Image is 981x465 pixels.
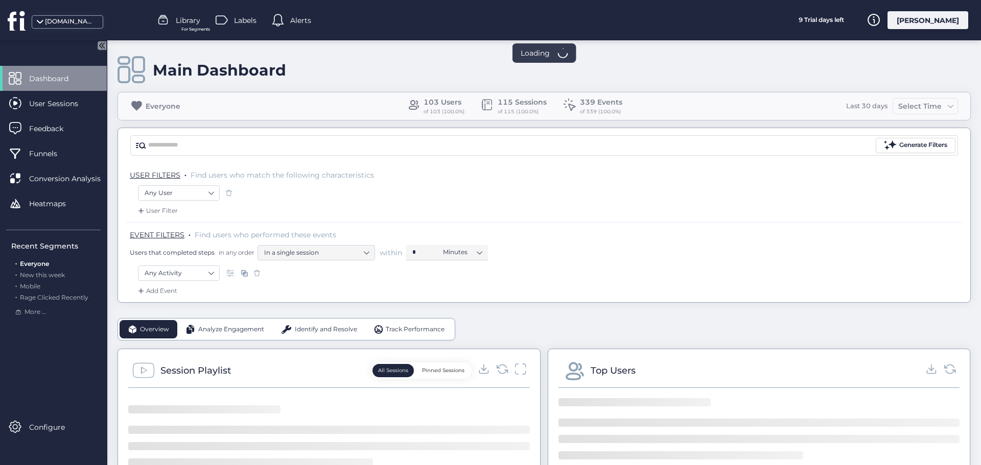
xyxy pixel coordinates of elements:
[145,185,213,201] nz-select-item: Any User
[29,98,94,109] span: User Sessions
[380,248,402,258] span: within
[130,170,180,180] span: USER FILTERS
[198,325,264,334] span: Analyze Engagement
[130,230,184,239] span: EVENT FILTERS
[20,271,65,279] span: New this week
[136,206,178,216] div: User Filter
[145,265,213,281] nz-select-item: Any Activity
[15,291,17,301] span: .
[20,282,40,290] span: Mobile
[11,240,101,252] div: Recent Segments
[372,364,414,377] button: All Sessions
[140,325,169,334] span: Overview
[15,269,17,279] span: .
[521,47,550,59] span: Loading
[416,364,470,377] button: Pinned Sessions
[184,168,186,179] span: .
[29,123,79,134] span: Feedback
[181,26,210,33] span: For Segments
[264,245,368,260] nz-select-item: In a single session
[130,248,215,257] span: Users that completed steps
[20,260,49,267] span: Everyone
[443,244,482,260] nz-select-item: Minutes
[20,293,88,301] span: Rage Clicked Recently
[29,422,80,433] span: Configure
[899,140,947,150] div: Generate Filters
[136,286,177,296] div: Add Event
[25,307,46,317] span: More ...
[783,11,859,29] div: 9 Trial days left
[29,73,84,84] span: Dashboard
[295,325,357,334] span: Identify and Resolve
[887,11,968,29] div: [PERSON_NAME]
[195,230,336,239] span: Find users who performed these events
[591,363,636,378] div: Top Users
[290,15,311,26] span: Alerts
[191,170,374,180] span: Find users who match the following characteristics
[45,17,96,27] div: [DOMAIN_NAME]
[29,148,73,159] span: Funnels
[217,248,254,257] span: in any order
[29,173,116,184] span: Conversion Analysis
[876,138,955,153] button: Generate Filters
[189,228,191,238] span: .
[153,61,286,80] div: Main Dashboard
[15,280,17,290] span: .
[234,15,256,26] span: Labels
[15,258,17,267] span: .
[160,363,231,378] div: Session Playlist
[176,15,200,26] span: Library
[386,325,445,334] span: Track Performance
[29,198,81,209] span: Heatmaps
